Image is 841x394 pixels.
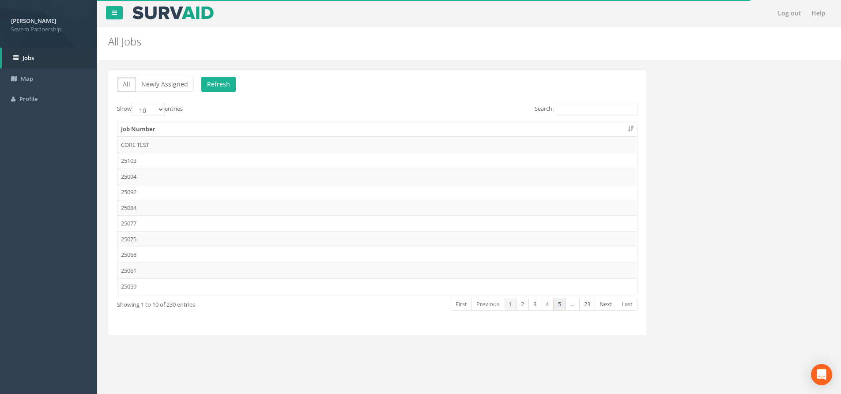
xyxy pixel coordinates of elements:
a: Last [617,298,637,311]
div: Showing 1 to 10 of 230 entries [117,297,326,309]
td: 25075 [117,231,637,247]
td: 25077 [117,215,637,231]
a: 2 [516,298,529,311]
th: Job Number: activate to sort column ascending [117,121,637,137]
a: Jobs [2,48,97,68]
span: Jobs [23,54,34,62]
a: 1 [504,298,517,311]
a: First [451,298,472,311]
td: CORE TEST [117,137,637,153]
td: 25068 [117,247,637,263]
a: … [566,298,580,311]
a: 3 [528,298,541,311]
a: 5 [553,298,566,311]
span: Profile [19,95,38,103]
button: All [117,77,136,92]
a: 4 [541,298,554,311]
span: Map [21,75,33,83]
button: Refresh [201,77,236,92]
div: Open Intercom Messenger [811,364,832,385]
a: 23 [579,298,595,311]
a: [PERSON_NAME] Severn Partnership [11,15,86,33]
a: Previous [471,298,504,311]
input: Search: [557,103,637,116]
button: Newly Assigned [136,77,194,92]
td: 25094 [117,169,637,184]
td: 25059 [117,278,637,294]
a: Next [595,298,617,311]
h2: All Jobs [108,36,708,47]
td: 25103 [117,153,637,169]
td: 25084 [117,200,637,216]
strong: [PERSON_NAME] [11,17,56,25]
td: 25061 [117,263,637,278]
label: Search: [535,103,637,116]
select: Showentries [132,103,165,116]
span: Severn Partnership [11,25,86,34]
td: 25092 [117,184,637,200]
label: Show entries [117,103,183,116]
